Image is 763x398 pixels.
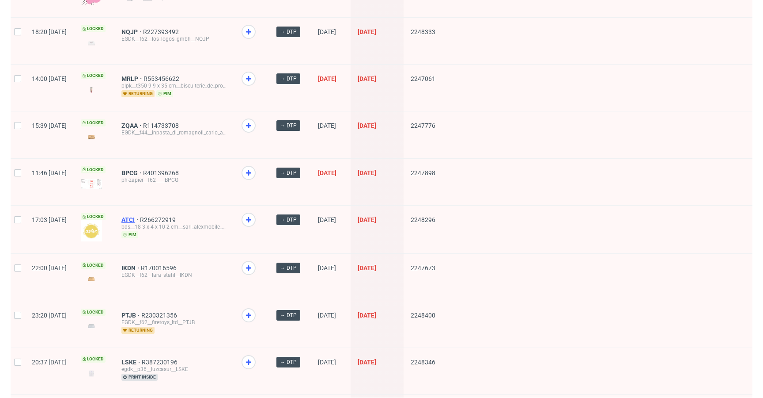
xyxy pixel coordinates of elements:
[121,216,140,223] a: ATCI
[81,25,106,32] span: Locked
[141,312,179,319] a: R230321356
[81,367,102,379] img: version_two_editor_design.png
[81,220,102,241] img: version_two_editor_design.png
[411,28,435,35] span: 2248333
[280,169,297,177] span: → DTP
[81,320,102,332] img: version_two_editor_design
[411,75,435,82] span: 2247061
[318,359,336,366] span: [DATE]
[121,366,227,373] div: egdk__p36__luzcasur__LSKE
[81,273,102,285] img: version_two_editor_design
[32,28,67,35] span: 18:20 [DATE]
[280,122,297,130] span: → DTP
[141,264,178,272] a: R170016596
[358,75,376,82] span: [DATE]
[121,327,155,334] span: returning
[32,216,67,223] span: 17:03 [DATE]
[358,312,376,319] span: [DATE]
[81,37,102,49] img: version_two_editor_design
[32,169,67,176] span: 11:46 [DATE]
[318,122,336,129] span: [DATE]
[121,374,158,381] span: print inside
[411,264,435,272] span: 2247673
[318,28,336,35] span: [DATE]
[121,319,227,326] div: EGDK__f62__firetoys_ltd__PTJB
[318,216,336,223] span: [DATE]
[121,264,141,272] a: IKDN
[121,129,227,136] div: EGDK__f44__inpasta_di_romagnoli_carlo_alberto__ZQAA
[121,28,143,35] a: NQJP
[32,122,67,129] span: 15:39 [DATE]
[81,213,106,220] span: Locked
[121,312,141,319] a: PTJB
[358,28,376,35] span: [DATE]
[121,35,227,42] div: EGDK__f62__los_logos_gmbh__NQJP
[81,262,106,269] span: Locked
[280,264,297,272] span: → DTP
[121,169,143,176] a: BPCG
[411,312,435,319] span: 2248400
[32,312,67,319] span: 23:20 [DATE]
[81,119,106,126] span: Locked
[156,90,173,97] span: pim
[318,312,336,319] span: [DATE]
[121,272,227,279] div: EGDK__f62__lara_stahl__IKDN
[121,176,227,184] div: ph-zapier__f62____BPCG
[358,264,376,272] span: [DATE]
[32,264,67,272] span: 22:00 [DATE]
[142,359,179,366] a: R387230196
[81,166,106,173] span: Locked
[280,75,297,83] span: → DTP
[280,216,297,224] span: → DTP
[411,122,435,129] span: 2247776
[32,75,67,82] span: 14:00 [DATE]
[32,359,67,366] span: 20:37 [DATE]
[358,169,376,176] span: [DATE]
[280,28,297,36] span: → DTP
[144,75,181,82] a: R553456622
[121,359,142,366] a: LSKE
[318,75,336,82] span: [DATE]
[358,122,376,129] span: [DATE]
[81,309,106,316] span: Locked
[121,122,143,129] a: ZQAA
[81,131,102,143] img: version_two_editor_design
[280,311,297,319] span: → DTP
[81,84,102,96] img: version_two_editor_design
[143,169,181,176] a: R401396268
[411,359,435,366] span: 2248346
[121,223,227,230] div: bds__18-3-x-4-x-10-2-cm__sarl_alexmobile__ATCI
[358,216,376,223] span: [DATE]
[121,75,144,82] a: MRLP
[81,356,106,363] span: Locked
[358,359,376,366] span: [DATE]
[411,169,435,176] span: 2247898
[280,358,297,366] span: → DTP
[140,216,178,223] a: R266272919
[411,216,435,223] span: 2248296
[121,82,227,89] div: plpk__t350-9-9-x-35-cm__biscuiterie_de_provence__MRLP
[318,264,336,272] span: [DATE]
[81,179,102,189] img: version_two_editor_design.png
[81,72,106,79] span: Locked
[121,90,155,97] span: returning
[143,122,181,129] a: R114733708
[318,169,336,176] span: [DATE]
[143,28,181,35] a: R227393492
